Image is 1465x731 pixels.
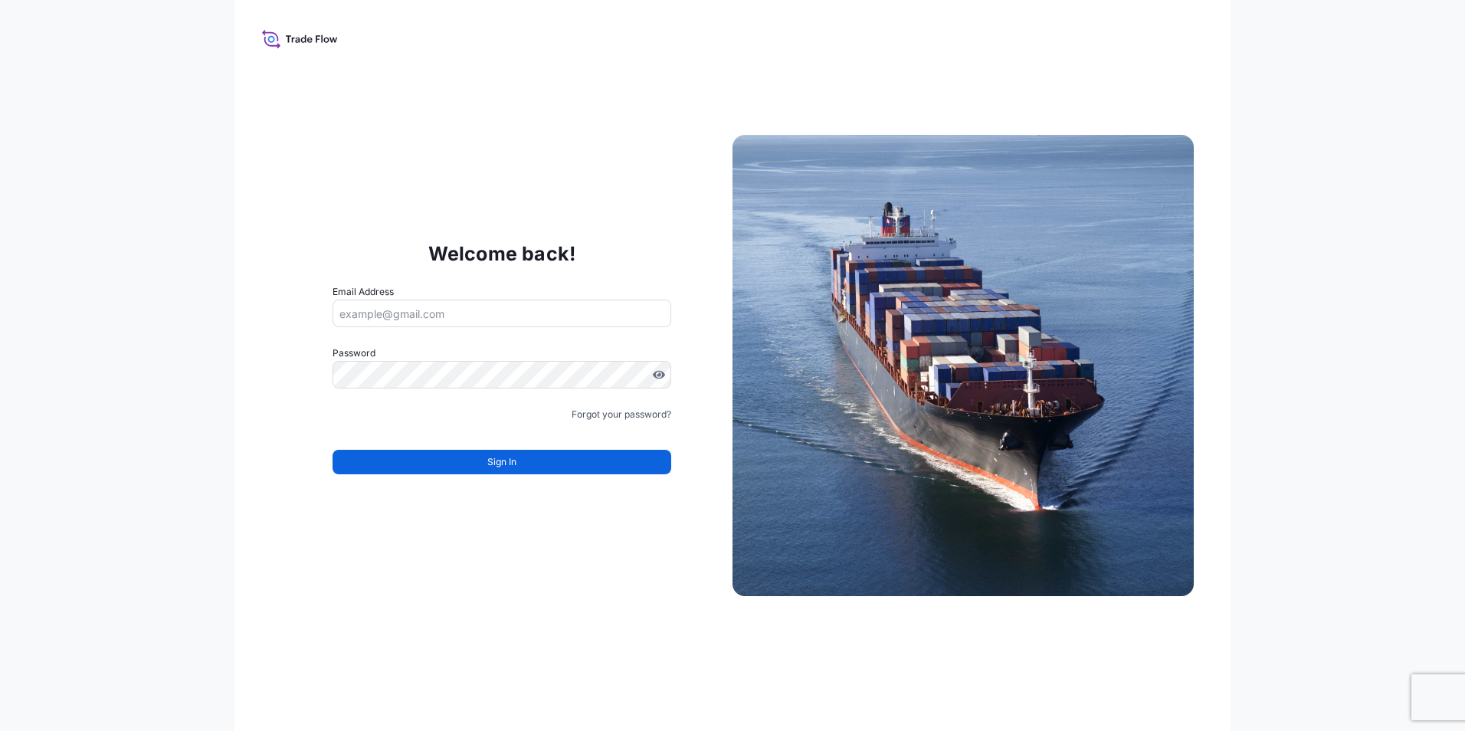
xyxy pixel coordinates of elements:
label: Email Address [333,284,394,300]
input: example@gmail.com [333,300,671,327]
img: Ship illustration [732,135,1194,596]
label: Password [333,346,671,361]
p: Welcome back! [428,241,576,266]
button: Show password [653,369,665,381]
span: Sign In [487,454,516,470]
button: Sign In [333,450,671,474]
a: Forgot your password? [572,407,671,422]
